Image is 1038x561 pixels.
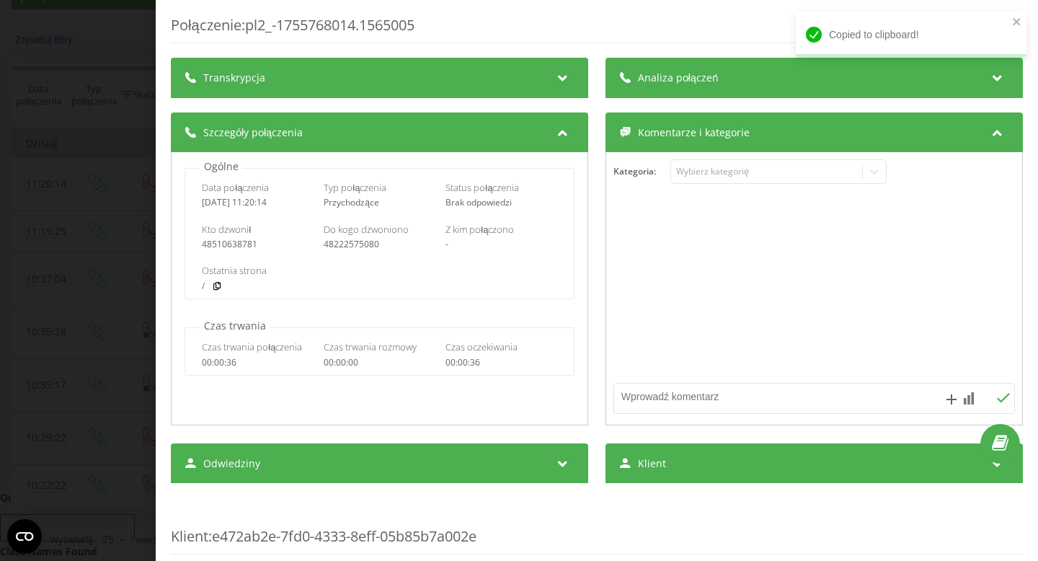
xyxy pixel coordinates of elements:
span: Brak odpowiedzi [445,196,512,208]
span: Analiza połączeń [638,71,719,85]
span: Szczegóły połączenia [203,125,303,140]
button: Open CMP widget [7,519,42,554]
span: Ostatnia strona [202,264,267,277]
div: : e472ab2e-7fd0-4333-8eff-05b85b7a002e [171,498,1023,555]
span: Komentarze i kategorie [638,125,750,140]
div: 00:00:36 [202,358,314,368]
span: Z kim połączono [445,223,514,236]
div: Copied to clipboard! [796,12,1026,58]
p: Czas trwania [200,319,270,333]
div: [DATE] 11:20:14 [202,198,314,208]
h4: Kategoria : [613,167,670,177]
a: / [202,281,205,291]
span: Klient [171,526,208,546]
div: 48222575080 [324,239,435,249]
span: Kto dzwonił [202,223,251,236]
span: Przychodzące [324,196,379,208]
p: Ogólne [200,159,242,174]
div: - [445,239,557,249]
div: 00:00:00 [324,358,435,368]
span: Data połączenia [202,181,269,194]
span: Czas trwania rozmowy [324,340,417,353]
span: Transkrypcja [203,71,265,85]
span: Czas trwania połączenia [202,340,302,353]
div: Połączenie : pl2_-1755768014.1565005 [171,15,1023,43]
button: close [1012,16,1022,30]
div: Wybierz kategorię [676,166,856,177]
div: 48510638781 [202,239,314,249]
span: Status połączenia [445,181,519,194]
span: Klient [638,456,666,471]
span: Typ połączenia [324,181,386,194]
span: Do kogo dzwoniono [324,223,409,236]
div: 00:00:36 [445,358,557,368]
span: Odwiedziny [203,456,260,471]
span: Czas oczekiwania [445,340,518,353]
